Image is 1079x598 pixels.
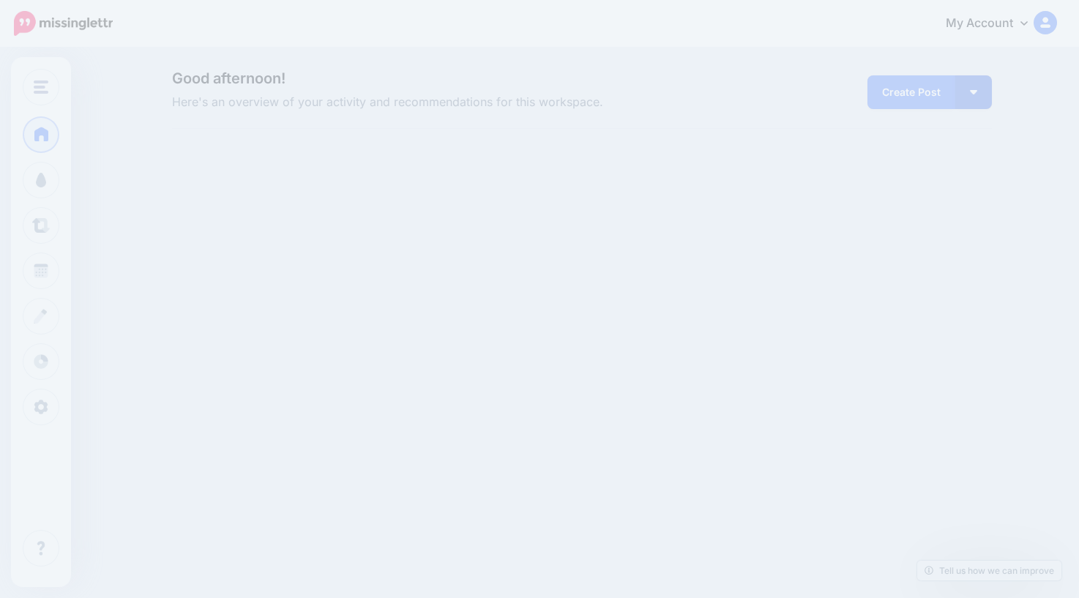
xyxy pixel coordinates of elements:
img: arrow-down-white.png [970,90,977,94]
a: My Account [931,6,1057,42]
img: Missinglettr [14,11,113,36]
span: Good afternoon! [172,70,285,87]
img: menu.png [34,81,48,94]
span: Here's an overview of your activity and recommendations for this workspace. [172,93,712,112]
a: Create Post [867,75,955,109]
a: Tell us how we can improve [917,561,1061,580]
